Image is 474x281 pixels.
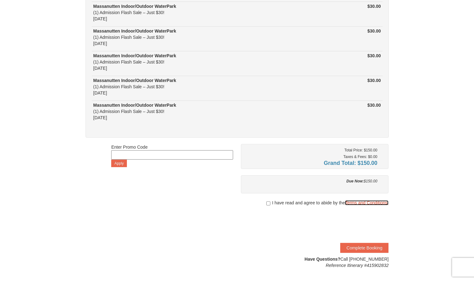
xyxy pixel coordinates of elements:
[93,53,278,71] div: (1) Admission Flash Sale – Just $30! [DATE]
[340,243,388,253] button: Complete Booking
[343,155,377,159] small: Taxes & Fees: $0.00
[326,263,389,268] em: Reference Itinerary #415902832
[367,4,381,9] strong: $30.00
[345,200,388,205] a: Terms and Conditions.
[305,257,340,262] strong: Have Questions?
[367,28,381,33] strong: $30.00
[93,4,176,9] strong: Massanutten Indoor/Outdoor WaterPark
[111,144,233,167] div: Enter Promo Code
[93,78,176,83] strong: Massanutten Indoor/Outdoor WaterPark
[367,78,381,83] strong: $30.00
[293,212,388,237] iframe: reCAPTCHA
[272,200,388,206] span: I have read and agree to abide by the
[93,3,278,22] div: (1) Admission Flash Sale – Just $30! [DATE]
[241,256,389,268] div: Call [PHONE_NUMBER]
[246,178,378,184] div: $150.00
[367,53,381,58] strong: $30.00
[344,148,377,152] small: Total Price: $150.00
[93,28,278,47] div: (1) Admission Flash Sale – Just $30! [DATE]
[93,53,176,58] strong: Massanutten Indoor/Outdoor WaterPark
[93,102,278,121] div: (1) Admission Flash Sale – Just $30! [DATE]
[246,160,378,166] h4: Grand Total: $150.00
[93,77,278,96] div: (1) Admission Flash Sale – Just $30! [DATE]
[93,103,176,108] strong: Massanutten Indoor/Outdoor WaterPark
[367,103,381,108] strong: $30.00
[93,28,176,33] strong: Massanutten Indoor/Outdoor WaterPark
[346,179,364,183] strong: Due Now:
[111,160,127,167] button: Apply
